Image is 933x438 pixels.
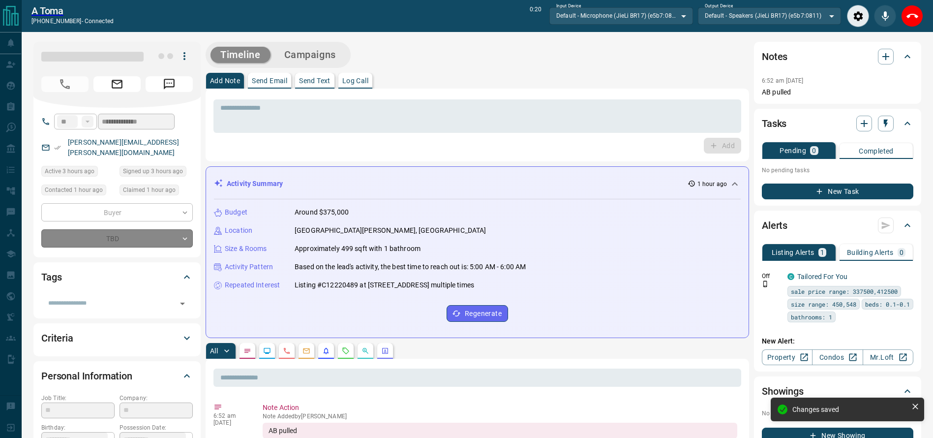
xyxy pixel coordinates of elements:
[210,77,240,84] p: Add Note
[123,185,176,195] span: Claimed 1 hour ago
[263,347,271,355] svg: Lead Browsing Activity
[762,383,804,399] h2: Showings
[812,147,816,154] p: 0
[120,394,193,403] p: Company:
[45,166,94,176] span: Active 3 hours ago
[697,180,727,188] p: 1 hour ago
[847,5,869,27] div: Audio Settings
[123,166,183,176] span: Signed up 3 hours ago
[41,394,115,403] p: Job Title:
[772,249,814,256] p: Listing Alerts
[41,269,61,285] h2: Tags
[549,7,692,24] div: Default - Microphone (JieLi BR17) (e5b7:0811)
[791,286,898,296] span: sale price range: 337500,412500
[762,112,913,135] div: Tasks
[762,49,787,64] h2: Notes
[41,229,193,248] div: TBD
[41,423,115,432] p: Birthday:
[41,330,73,346] h2: Criteria
[210,347,218,354] p: All
[762,349,813,365] a: Property
[85,18,114,25] span: connected
[295,280,474,290] p: Listing #C12220489 at [STREET_ADDRESS] multiple times
[302,347,310,355] svg: Emails
[225,262,273,272] p: Activity Pattern
[41,76,89,92] span: Call
[863,349,913,365] a: Mr.Loft
[791,312,832,322] span: bathrooms: 1
[322,347,330,355] svg: Listing Alerts
[847,249,894,256] p: Building Alerts
[762,409,913,418] p: No showings booked
[252,77,287,84] p: Send Email
[31,5,114,17] a: A Toma
[295,244,421,254] p: Approximately 499 sqft with 1 bathroom
[780,147,806,154] p: Pending
[243,347,251,355] svg: Notes
[54,144,61,151] svg: Email Verified
[41,166,115,180] div: Mon Sep 15 2025
[874,5,896,27] div: Mute
[791,299,856,309] span: size range: 450,548
[120,185,193,198] div: Mon Sep 15 2025
[762,87,913,97] p: AB pulled
[146,76,193,92] span: Message
[41,203,193,221] div: Buyer
[900,249,903,256] p: 0
[295,207,349,218] p: Around $375,000
[762,272,782,281] p: Off
[225,244,267,254] p: Size & Rooms
[68,138,179,156] a: [PERSON_NAME][EMAIL_ADDRESS][PERSON_NAME][DOMAIN_NAME]
[762,336,913,346] p: New Alert:
[762,281,769,287] svg: Push Notification Only
[263,403,737,413] p: Note Action
[865,299,910,309] span: beds: 0.1-0.1
[342,77,368,84] p: Log Call
[820,249,824,256] p: 1
[797,273,847,281] a: Tailored For You
[41,326,193,350] div: Criteria
[120,423,193,432] p: Possession Date:
[762,218,787,233] h2: Alerts
[792,406,907,413] div: Changes saved
[698,7,841,24] div: Default - Speakers (JieLi BR17) (e5b7:0811)
[361,347,369,355] svg: Opportunities
[213,419,248,426] p: [DATE]
[812,349,863,365] a: Condos
[120,166,193,180] div: Mon Sep 15 2025
[299,77,331,84] p: Send Text
[901,5,923,27] div: End Call
[274,47,346,63] button: Campaigns
[556,3,581,9] label: Input Device
[45,185,103,195] span: Contacted 1 hour ago
[762,45,913,68] div: Notes
[447,305,508,322] button: Regenerate
[41,368,132,384] h2: Personal Information
[93,76,141,92] span: Email
[214,175,741,193] div: Activity Summary1 hour ago
[295,225,486,236] p: [GEOGRAPHIC_DATA][PERSON_NAME], [GEOGRAPHIC_DATA]
[31,17,114,26] p: [PHONE_NUMBER] -
[859,148,894,155] p: Completed
[762,214,913,237] div: Alerts
[41,185,115,198] div: Mon Sep 15 2025
[263,413,737,420] p: Note Added by [PERSON_NAME]
[41,364,193,388] div: Personal Information
[762,116,786,131] h2: Tasks
[283,347,291,355] svg: Calls
[762,184,913,199] button: New Task
[295,262,526,272] p: Based on the lead's activity, the best time to reach out is: 5:00 AM - 6:00 AM
[787,273,794,280] div: condos.ca
[381,347,389,355] svg: Agent Actions
[41,265,193,289] div: Tags
[762,77,804,84] p: 6:52 am [DATE]
[227,179,283,189] p: Activity Summary
[762,379,913,403] div: Showings
[342,347,350,355] svg: Requests
[225,225,252,236] p: Location
[705,3,733,9] label: Output Device
[225,207,247,218] p: Budget
[225,280,280,290] p: Repeated Interest
[211,47,271,63] button: Timeline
